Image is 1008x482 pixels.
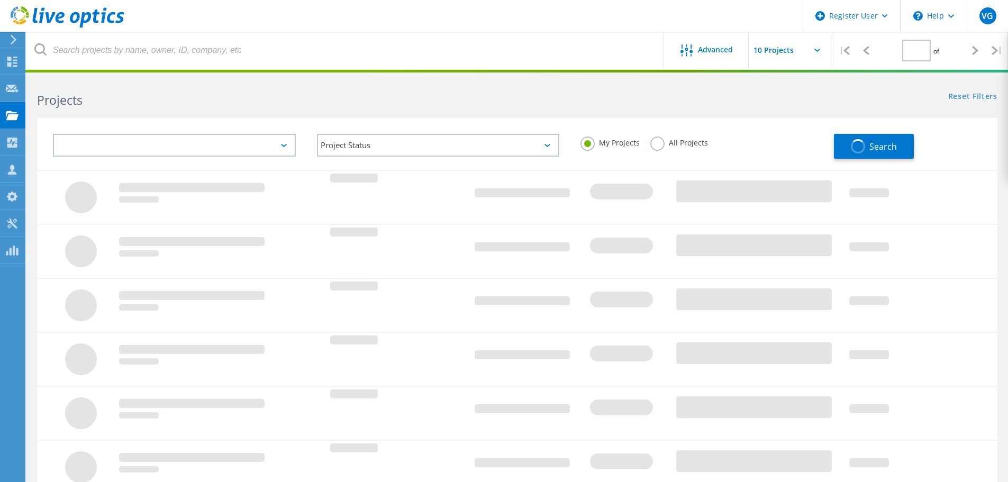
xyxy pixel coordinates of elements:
[933,47,939,56] span: of
[913,11,923,21] svg: \n
[650,137,708,147] label: All Projects
[982,12,993,20] span: VG
[11,22,124,30] a: Live Optics Dashboard
[26,32,665,69] input: Search projects by name, owner, ID, company, etc
[317,134,560,157] div: Project Status
[698,46,733,53] span: Advanced
[833,32,855,69] div: |
[37,92,83,108] b: Projects
[986,32,1008,69] div: |
[869,141,897,152] span: Search
[580,137,640,147] label: My Projects
[948,93,997,102] a: Reset Filters
[834,134,914,159] button: Search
